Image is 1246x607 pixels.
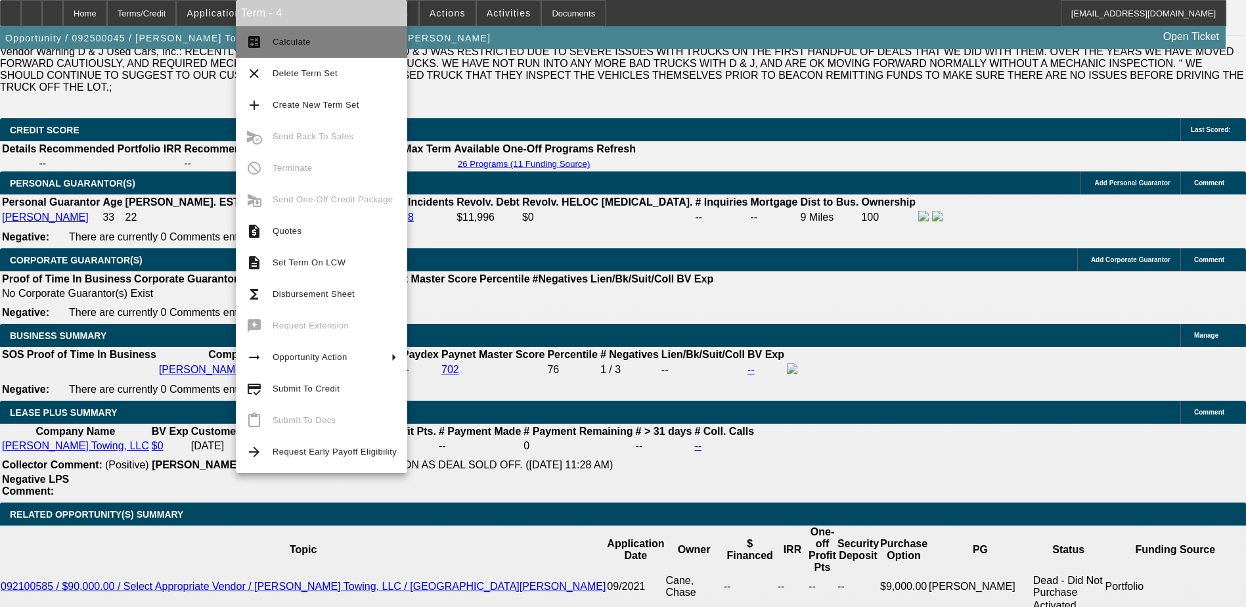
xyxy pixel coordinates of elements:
[747,364,755,375] a: --
[1,348,25,361] th: SOS
[861,196,916,208] b: Ownership
[600,349,659,360] b: # Negatives
[1,287,719,300] td: No Corporate Guarantor(s) Exist
[479,273,529,284] b: Percentile
[102,210,123,225] td: 33
[751,196,798,208] b: Mortgage
[590,273,674,284] b: Lien/Bk/Suit/Coll
[69,307,347,318] span: There are currently 0 Comments entered on this opportunity
[273,226,301,236] span: Quotes
[800,210,860,225] td: 9 Miles
[10,407,118,418] span: LEASE PLUS SUMMARY
[1105,574,1246,599] td: Portfolio
[694,210,748,225] td: --
[208,349,256,360] b: Company
[246,444,262,460] mat-icon: arrow_forward
[177,1,250,26] button: Application
[105,459,149,470] span: (Positive)
[918,211,929,221] img: facebook-icon.png
[522,210,694,225] td: $0
[2,196,100,208] b: Personal Guarantor
[273,289,355,299] span: Disbursement Sheet
[1194,256,1224,263] span: Comment
[606,526,665,574] th: Application Date
[246,381,262,397] mat-icon: credit_score
[808,526,837,574] th: One-off Profit Pts
[10,509,183,520] span: RELATED OPPORTUNITY(S) SUMMARY
[2,459,102,470] b: Collector Comment:
[183,157,323,170] td: --
[808,574,837,599] td: --
[665,574,723,599] td: Cane, Chase
[10,125,79,135] span: CREDIT SCORE
[665,526,723,574] th: Owner
[273,100,359,110] span: Create New Term Set
[2,440,149,451] a: [PERSON_NAME] Towing, LLC
[401,363,439,377] td: --
[1091,256,1170,263] span: Add Corporate Guarantor
[430,8,466,18] span: Actions
[1,273,132,286] th: Proof of Time In Business
[374,273,477,284] b: Paynet Master Score
[10,255,143,265] span: CORPORATE GUARANTOR(S)
[723,574,777,599] td: --
[439,426,521,437] b: # Payment Made
[750,210,799,225] td: --
[102,196,122,208] b: Age
[932,211,943,221] img: linkedin-icon.png
[2,474,69,497] b: Negative LPS Comment:
[456,210,520,225] td: $11,996
[787,363,797,374] img: facebook-icon.png
[1,143,37,156] th: Details
[928,574,1033,599] td: [PERSON_NAME]
[5,33,491,43] span: Opportunity / 092500045 / [PERSON_NAME] Towing, LLC / [GEOGRAPHIC_DATA][PERSON_NAME]
[636,426,692,437] b: # > 31 days
[694,440,701,451] a: --
[456,196,520,208] b: Revolv. Debt
[1158,26,1224,48] a: Open Ticket
[1,581,606,592] a: 092100585 / $90,000.00 / Select Appropriate Vendor / [PERSON_NAME] Towing, LLC / [GEOGRAPHIC_DATA...
[596,143,636,156] th: Refresh
[134,273,238,284] b: Corporate Guarantor
[246,459,613,470] span: NO PAYMENTS MADE TO BEACON AS DEAL SOLD OFF. ([DATE] 11:28 AM)
[522,196,693,208] b: Revolv. HELOC [MEDICAL_DATA].
[408,196,454,208] b: Incidents
[723,526,777,574] th: $ Financed
[125,210,240,225] td: 22
[1194,179,1224,187] span: Comment
[187,8,240,18] span: Application
[10,178,135,189] span: PERSONAL GUARANTOR(S)
[10,330,106,341] span: BUSINESS SUMMARY
[777,574,808,599] td: --
[606,574,665,599] td: 09/2021
[2,307,49,318] b: Negative:
[69,384,347,395] span: There are currently 0 Comments entered on this opportunity
[487,8,531,18] span: Activities
[454,158,594,169] button: 26 Programs (11 Funding Source)
[453,143,595,156] th: Available One-Off Programs
[441,364,459,375] a: 702
[2,384,49,395] b: Negative:
[273,384,340,393] span: Submit To Credit
[159,364,306,375] a: [PERSON_NAME] Towing, LLC
[547,349,597,360] b: Percentile
[26,348,157,361] th: Proof of Time In Business
[1105,526,1246,574] th: Funding Source
[152,440,164,451] a: $0
[879,574,928,599] td: $9,000.00
[523,426,633,437] b: # Payment Remaining
[38,143,182,156] th: Recommended Portfolio IRR
[246,223,262,239] mat-icon: request_quote
[523,439,633,453] td: 0
[246,34,262,50] mat-icon: calculate
[273,447,397,457] span: Request Early Payoff Eligibility
[69,231,347,242] span: There are currently 0 Comments entered on this opportunity
[837,574,879,599] td: --
[190,439,272,453] td: [DATE]
[860,210,916,225] td: 100
[246,255,262,271] mat-icon: description
[441,349,545,360] b: Paynet Master Score
[1033,574,1105,599] td: Dead - Did Not Purchase
[246,349,262,365] mat-icon: arrow_right_alt
[677,273,713,284] b: BV Exp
